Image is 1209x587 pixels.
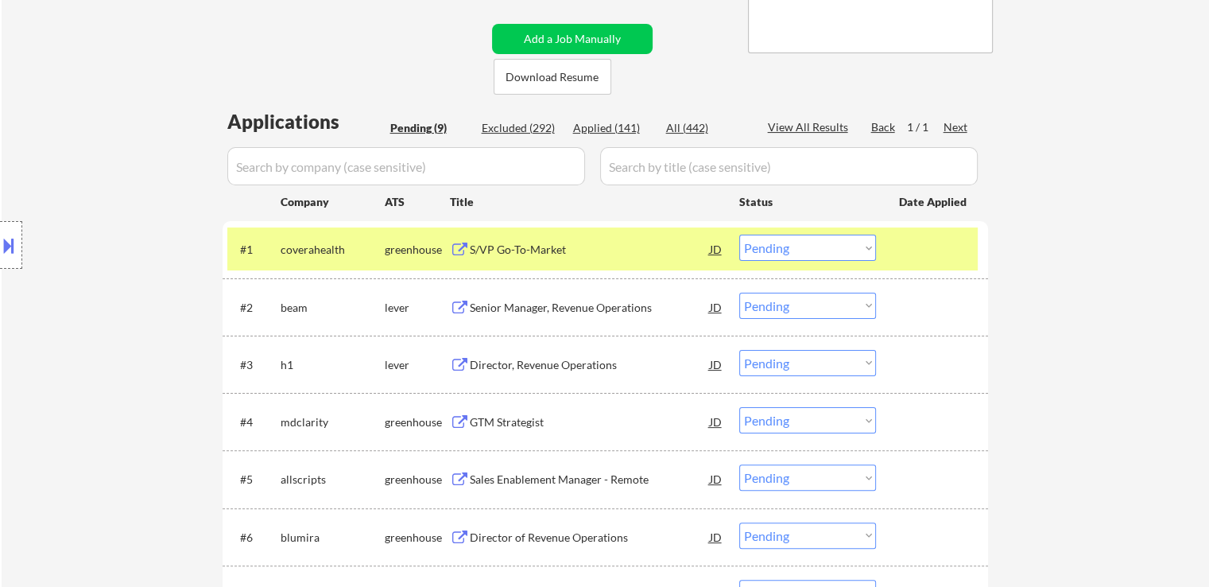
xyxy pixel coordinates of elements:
div: #5 [240,472,268,488]
div: Director of Revenue Operations [470,530,710,546]
button: Download Resume [494,59,611,95]
div: S/VP Go-To-Market [470,242,710,258]
div: All (442) [666,120,746,136]
div: Status [739,187,876,216]
div: allscripts [281,472,385,488]
div: View All Results [768,119,853,135]
div: lever [385,357,450,373]
div: coverahealth [281,242,385,258]
div: beam [281,300,385,316]
div: blumira [281,530,385,546]
div: Company [281,194,385,210]
div: GTM Strategist [470,414,710,430]
div: Excluded (292) [482,120,561,136]
div: 1 / 1 [907,119,944,135]
div: Pending (9) [390,120,470,136]
div: Applications [227,112,385,131]
div: Date Applied [899,194,969,210]
div: mdclarity [281,414,385,430]
div: greenhouse [385,414,450,430]
div: JD [708,350,724,379]
div: Back [871,119,897,135]
div: JD [708,523,724,551]
div: greenhouse [385,530,450,546]
button: Add a Job Manually [492,24,653,54]
div: JD [708,235,724,263]
div: Senior Manager, Revenue Operations [470,300,710,316]
div: #4 [240,414,268,430]
div: lever [385,300,450,316]
div: #6 [240,530,268,546]
div: greenhouse [385,242,450,258]
div: Sales Enablement Manager - Remote [470,472,710,488]
div: Director, Revenue Operations [470,357,710,373]
div: greenhouse [385,472,450,488]
div: Applied (141) [573,120,653,136]
input: Search by company (case sensitive) [227,147,585,185]
div: h1 [281,357,385,373]
div: Title [450,194,724,210]
div: ATS [385,194,450,210]
div: JD [708,293,724,321]
div: JD [708,465,724,493]
div: Next [944,119,969,135]
div: JD [708,407,724,436]
input: Search by title (case sensitive) [600,147,978,185]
